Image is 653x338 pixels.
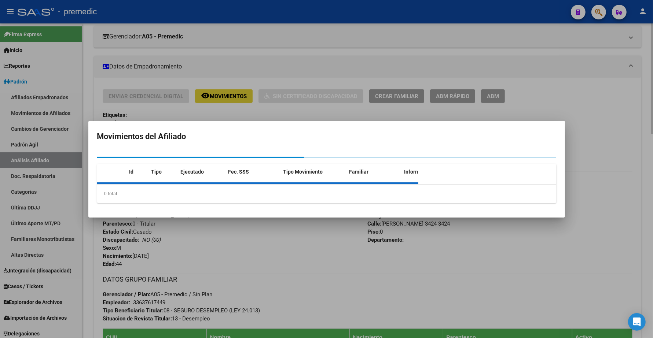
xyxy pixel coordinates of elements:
datatable-header-cell: Tipo [148,164,178,180]
span: Fec. SSS [228,169,249,175]
datatable-header-cell: Id [126,164,148,180]
div: Open Intercom Messenger [628,313,646,331]
span: Tipo Movimiento [283,169,323,175]
datatable-header-cell: Fec. SSS [225,164,280,180]
div: 0 total [97,185,556,203]
datatable-header-cell: Ejecutado [178,164,225,180]
span: Tipo [151,169,162,175]
h2: Movimientos del Afiliado [97,130,556,144]
datatable-header-cell: Tipo Movimiento [280,164,346,180]
span: Informable SSS [404,169,441,175]
span: Id [129,169,134,175]
span: Familiar [349,169,369,175]
datatable-header-cell: Familiar [346,164,401,180]
datatable-header-cell: Informable SSS [401,164,456,180]
span: Ejecutado [181,169,204,175]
